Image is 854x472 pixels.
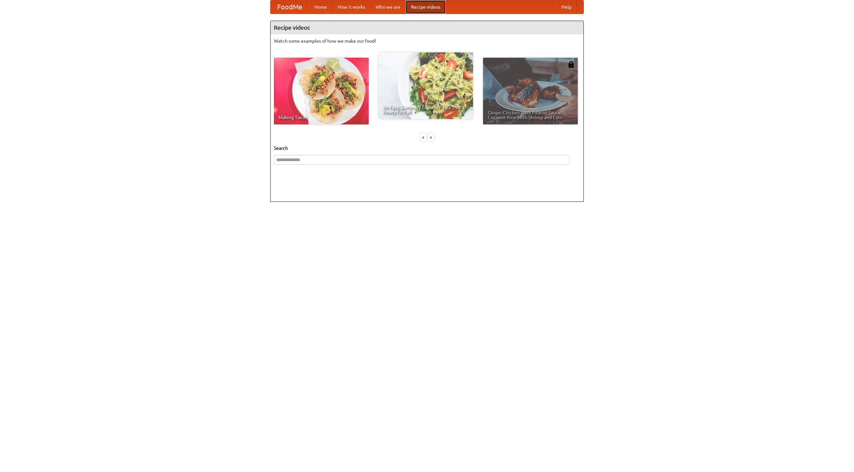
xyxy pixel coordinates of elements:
span: Making Tacos [279,115,364,120]
div: » [428,133,434,141]
span: An Easy, Summery Tomato Pasta That's Ready for Fall [383,105,468,114]
a: Home [309,0,332,14]
a: How it works [332,0,370,14]
img: 483408.png [568,61,574,68]
a: Recipe videos [406,0,446,14]
h5: Search [274,145,580,151]
h4: Recipe videos [271,21,583,34]
a: Making Tacos [274,58,369,124]
div: « [420,133,426,141]
a: An Easy, Summery Tomato Pasta That's Ready for Fall [378,52,473,119]
a: Help [556,0,577,14]
p: Watch some examples of how we make our food! [274,38,580,44]
a: FoodMe [271,0,309,14]
a: Who we are [370,0,406,14]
